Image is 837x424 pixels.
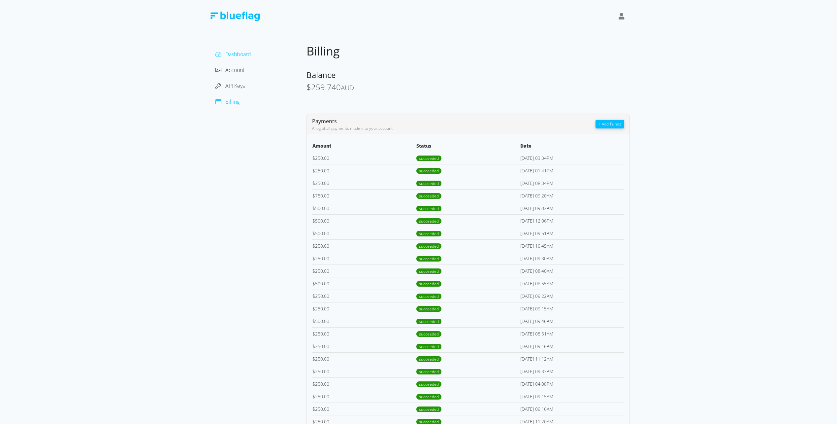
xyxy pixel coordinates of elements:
span: $ [312,406,315,412]
span: succeeded [416,319,441,324]
td: [DATE] 01:41PM [520,164,624,177]
span: $ [306,82,311,92]
span: Dashboard [225,51,251,58]
span: succeeded [416,231,441,236]
td: [DATE] 09:16AM [520,340,624,352]
td: [DATE] 09:22AM [520,290,624,302]
span: Balance [306,69,336,80]
td: [DATE] 08:55AM [520,277,624,290]
span: Billing [306,43,340,59]
span: $ [312,255,315,262]
img: Blue Flag Logo [210,12,260,21]
td: [DATE] 11:12AM [520,352,624,365]
a: API Keys [215,82,245,89]
td: 250.00 [312,390,416,403]
td: 250.00 [312,152,416,164]
span: succeeded [416,256,441,262]
span: $ [312,393,315,400]
span: $ [312,305,315,312]
span: Billing [225,98,240,105]
span: $ [312,180,315,186]
span: $ [312,368,315,374]
span: succeeded [416,356,441,362]
td: [DATE] 09:02AM [520,202,624,214]
span: $ [312,293,315,299]
span: $ [312,218,315,224]
span: succeeded [416,268,441,274]
td: [DATE] 09:15AM [520,390,624,403]
span: succeeded [416,281,441,287]
td: [DATE] 09:51AM [520,227,624,239]
span: $ [312,268,315,274]
span: succeeded [416,331,441,337]
span: $ [312,205,315,211]
span: succeeded [416,243,441,249]
td: [DATE] 09:33AM [520,365,624,377]
span: succeeded [416,369,441,374]
td: 500.00 [312,315,416,327]
td: [DATE] 08:51AM [520,327,624,340]
span: succeeded [416,181,441,186]
span: $ [312,280,315,287]
td: [DATE] 09:30AM [520,252,624,265]
span: succeeded [416,394,441,400]
span: succeeded [416,406,441,412]
a: Dashboard [215,51,251,58]
button: + Add Funds [596,120,624,128]
td: [DATE] 04:08PM [520,377,624,390]
td: [DATE] 08:40AM [520,265,624,277]
span: $ [312,331,315,337]
td: 500.00 [312,214,416,227]
span: $ [312,193,315,199]
td: 250.00 [312,403,416,415]
span: succeeded [416,344,441,349]
td: 500.00 [312,277,416,290]
td: [DATE] 09:46AM [520,315,624,327]
td: 500.00 [312,227,416,239]
span: $ [312,343,315,349]
span: $ [312,243,315,249]
span: $ [312,167,315,174]
span: API Keys [225,82,245,89]
th: Status [416,142,520,152]
span: Payments [312,118,337,125]
span: succeeded [416,193,441,199]
a: Account [215,66,244,74]
span: succeeded [416,218,441,224]
td: 250.00 [312,302,416,315]
td: [DATE] 09:16AM [520,403,624,415]
td: [DATE] 09:15AM [520,302,624,315]
div: A log of all payments made into your account [312,125,596,131]
span: succeeded [416,306,441,312]
td: 500.00 [312,202,416,214]
td: 250.00 [312,365,416,377]
span: AUD [341,83,354,92]
span: succeeded [416,156,441,161]
span: succeeded [416,381,441,387]
td: 750.00 [312,189,416,202]
td: 250.00 [312,239,416,252]
td: [DATE] 08:34PM [520,177,624,189]
th: Amount [312,142,416,152]
td: 250.00 [312,290,416,302]
span: succeeded [416,168,441,174]
td: [DATE] 09:20AM [520,189,624,202]
td: [DATE] 12:06PM [520,214,624,227]
span: $ [312,356,315,362]
td: [DATE] 10:45AM [520,239,624,252]
td: 250.00 [312,265,416,277]
td: 250.00 [312,352,416,365]
span: $ [312,155,315,161]
a: Billing [215,98,240,105]
span: $ [312,230,315,236]
span: succeeded [416,294,441,299]
span: succeeded [416,206,441,211]
td: 250.00 [312,377,416,390]
td: [DATE] 03:34PM [520,152,624,164]
td: 250.00 [312,327,416,340]
td: 250.00 [312,252,416,265]
span: $ [312,381,315,387]
td: 250.00 [312,340,416,352]
td: 250.00 [312,177,416,189]
th: Date [520,142,624,152]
